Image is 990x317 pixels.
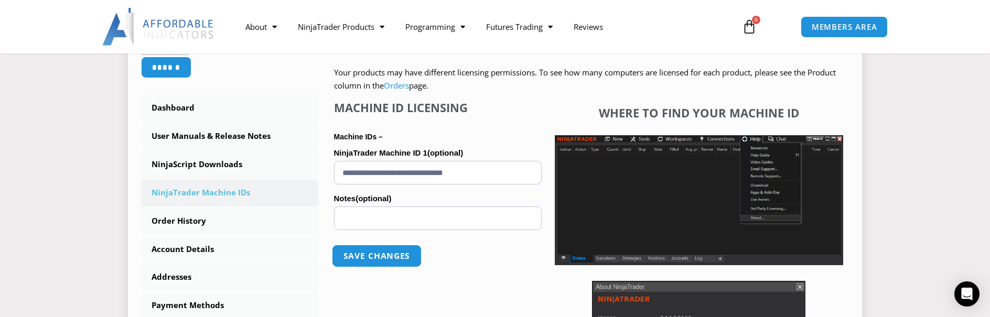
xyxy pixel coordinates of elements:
[384,80,409,91] a: Orders
[356,194,391,203] span: (optional)
[476,15,563,39] a: Futures Trading
[427,148,463,157] span: (optional)
[954,281,980,307] div: Open Intercom Messenger
[235,15,287,39] a: About
[334,145,542,161] label: NinjaTrader Machine ID 1
[141,264,318,291] a: Addresses
[334,67,836,91] span: Your products may have different licensing permissions. To see how many computers are licensed fo...
[102,8,215,46] img: LogoAI | Affordable Indicators – NinjaTrader
[555,135,843,265] img: Screenshot 2025-01-17 1155544 | Affordable Indicators – NinjaTrader
[141,236,318,263] a: Account Details
[334,191,542,206] label: Notes
[334,101,542,114] h4: Machine ID Licensing
[812,23,877,31] span: MEMBERS AREA
[801,16,888,38] a: MEMBERS AREA
[395,15,476,39] a: Programming
[331,245,421,267] button: Save changes
[555,106,843,119] h4: Where to find your Machine ID
[752,16,760,24] span: 0
[726,12,772,42] a: 0
[287,15,395,39] a: NinjaTrader Products
[141,151,318,178] a: NinjaScript Downloads
[235,15,730,39] nav: Menu
[141,123,318,150] a: User Manuals & Release Notes
[141,207,318,235] a: Order History
[141,94,318,122] a: Dashboard
[141,179,318,206] a: NinjaTrader Machine IDs
[334,133,383,141] strong: Machine IDs –
[563,15,614,39] a: Reviews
